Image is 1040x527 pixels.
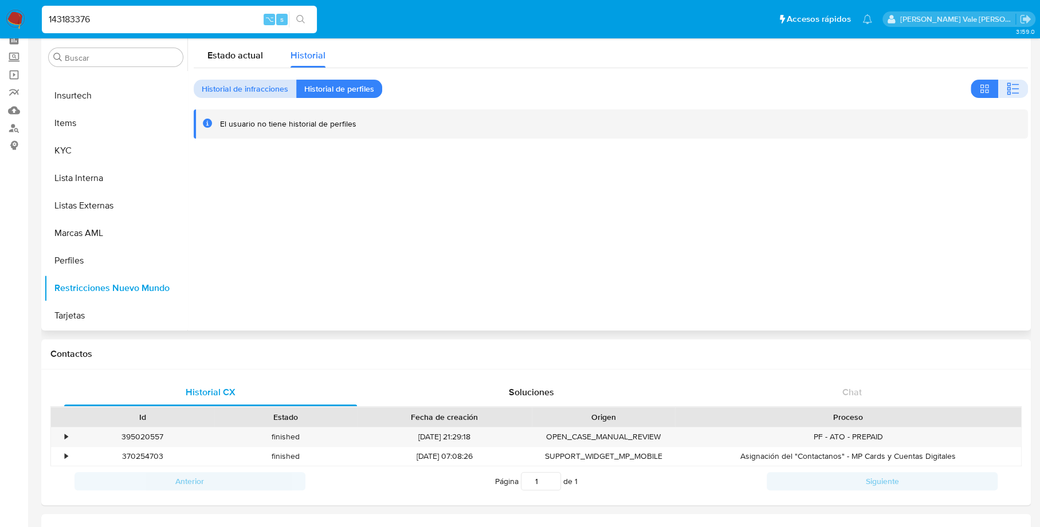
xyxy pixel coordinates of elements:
[71,447,214,466] div: 370254703
[186,386,236,399] span: Historial CX
[289,11,312,27] button: search-icon
[1015,27,1034,36] span: 3.159.0
[787,13,851,25] span: Accesos rápidos
[44,82,187,109] button: Insurtech
[44,109,187,137] button: Items
[842,386,861,399] span: Chat
[675,447,1021,466] div: Asignación del "Contactanos" - MP Cards y Cuentas Digitales
[683,411,1013,423] div: Proceso
[509,386,554,399] span: Soluciones
[767,472,998,490] button: Siguiente
[53,53,62,62] button: Buscar
[79,411,206,423] div: Id
[532,427,675,446] div: OPEN_CASE_MANUAL_REVIEW
[365,411,524,423] div: Fecha de creación
[44,137,187,164] button: KYC
[357,447,532,466] div: [DATE] 07:08:26
[44,219,187,247] button: Marcas AML
[44,302,187,329] button: Tarjetas
[214,447,358,466] div: finished
[50,348,1022,360] h1: Contactos
[44,192,187,219] button: Listas Externas
[540,411,667,423] div: Origen
[675,427,1021,446] div: PF - ATO - PREPAID
[44,164,187,192] button: Lista Interna
[74,472,305,490] button: Anterior
[44,247,187,274] button: Perfiles
[214,427,358,446] div: finished
[575,475,578,487] span: 1
[532,447,675,466] div: SUPPORT_WIDGET_MP_MOBILE
[222,411,350,423] div: Estado
[65,53,178,63] input: Buscar
[65,431,68,442] div: •
[265,14,273,25] span: ⌥
[280,14,284,25] span: s
[42,12,317,27] input: Buscar usuario o caso...
[357,427,532,446] div: [DATE] 21:29:18
[1019,13,1031,25] a: Salir
[71,427,214,446] div: 395020557
[495,472,578,490] span: Página de
[44,274,187,302] button: Restricciones Nuevo Mundo
[862,14,872,24] a: Notificaciones
[65,451,68,462] div: •
[900,14,1016,25] p: rene.vale@mercadolibre.com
